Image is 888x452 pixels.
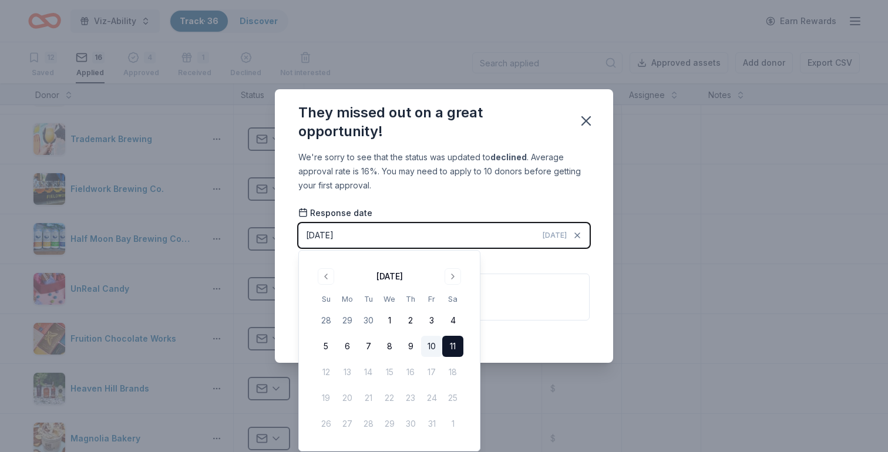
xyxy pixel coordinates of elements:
b: declined [490,152,527,162]
th: Thursday [400,293,421,305]
button: 1 [379,310,400,331]
button: Go to previous month [318,268,334,285]
button: 28 [315,310,337,331]
button: 11 [442,336,463,357]
button: [DATE][DATE] [298,223,590,248]
div: [DATE] [376,269,403,284]
th: Tuesday [358,293,379,305]
div: We're sorry to see that the status was updated to . Average approval rate is 16%. You may need to... [298,150,590,193]
button: 3 [421,310,442,331]
button: 9 [400,336,421,357]
th: Wednesday [379,293,400,305]
span: [DATE] [543,231,567,240]
th: Saturday [442,293,463,305]
button: 7 [358,336,379,357]
button: 8 [379,336,400,357]
div: [DATE] [306,228,334,242]
div: They missed out on a great opportunity! [298,103,564,141]
button: 29 [337,310,358,331]
button: Go to next month [445,268,461,285]
button: 5 [315,336,337,357]
th: Friday [421,293,442,305]
button: 10 [421,336,442,357]
button: 4 [442,310,463,331]
button: 30 [358,310,379,331]
th: Monday [337,293,358,305]
button: 6 [337,336,358,357]
button: 2 [400,310,421,331]
span: Response date [298,207,372,219]
th: Sunday [315,293,337,305]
